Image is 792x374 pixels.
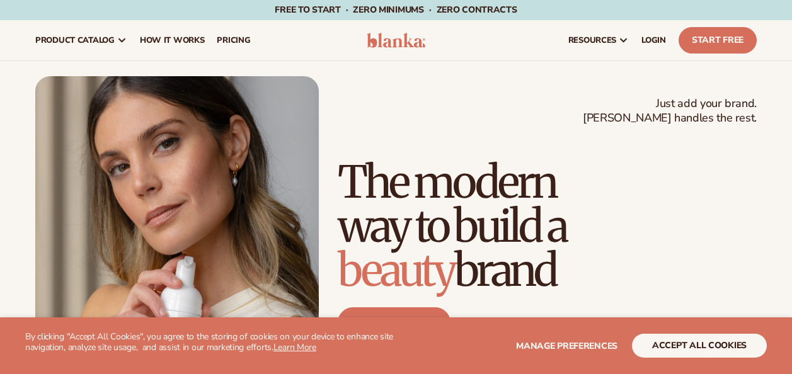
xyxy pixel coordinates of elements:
span: pricing [217,35,250,45]
span: beauty [338,242,454,298]
span: resources [568,35,616,45]
button: accept all cookies [632,334,767,358]
a: product catalog [29,20,134,60]
span: Manage preferences [516,340,617,352]
a: Start free [338,307,451,337]
span: Just add your brand. [PERSON_NAME] handles the rest. [583,96,757,126]
span: How It Works [140,35,205,45]
span: LOGIN [641,35,666,45]
a: Learn More [273,341,316,353]
button: Manage preferences [516,334,617,358]
span: Free to start · ZERO minimums · ZERO contracts [275,4,517,16]
p: By clicking "Accept All Cookies", you agree to the storing of cookies on your device to enhance s... [25,332,396,353]
a: How It Works [134,20,211,60]
a: resources [562,20,635,60]
a: LOGIN [635,20,672,60]
img: logo [367,33,426,48]
a: pricing [210,20,256,60]
a: Start Free [679,27,757,54]
span: product catalog [35,35,115,45]
h1: The modern way to build a brand [338,160,757,292]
